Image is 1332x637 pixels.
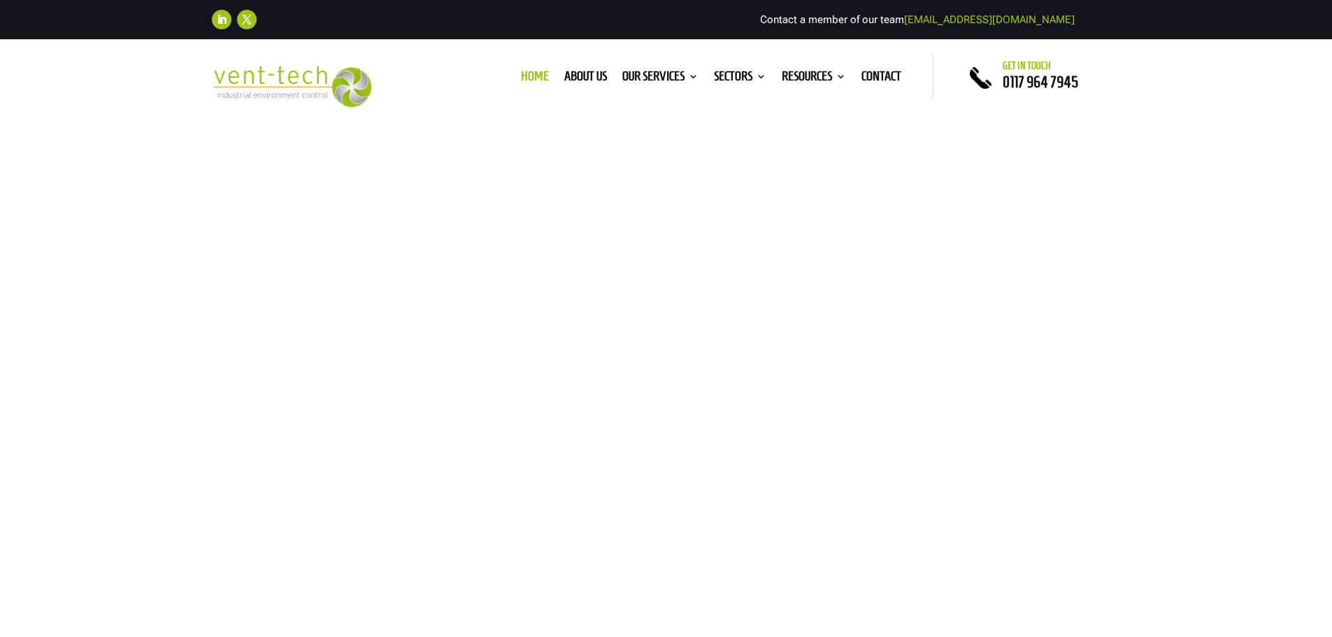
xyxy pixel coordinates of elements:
a: Follow on X [237,10,257,29]
a: About us [564,71,607,87]
a: Resources [782,71,846,87]
img: 2023-09-27T08_35_16.549ZVENT-TECH---Clear-background [212,66,372,107]
span: Contact a member of our team [760,13,1075,26]
a: Our Services [622,71,699,87]
a: 0117 964 7945 [1003,73,1078,90]
a: Contact [861,71,901,87]
a: Sectors [714,71,766,87]
span: Get in touch [1003,60,1051,71]
a: [EMAIL_ADDRESS][DOMAIN_NAME] [904,13,1075,26]
a: Home [521,71,549,87]
a: Follow on LinkedIn [212,10,231,29]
